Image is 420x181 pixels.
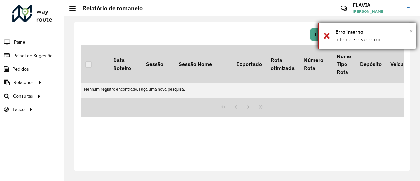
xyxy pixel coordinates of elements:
th: Número Rota [299,45,332,83]
th: Data Roteiro [109,45,141,83]
span: [PERSON_NAME] [353,9,402,14]
th: Sessão [141,45,174,83]
th: Exportado [232,45,266,83]
span: Pedidos [12,66,29,73]
span: Relatórios [13,79,34,86]
div: Internal server error [335,36,411,44]
button: Close [410,26,413,36]
button: Filtrar [310,28,333,41]
span: Filtrar [315,32,329,37]
span: Painel de Sugestão [13,52,52,59]
span: Tático [12,106,25,113]
span: Consultas [13,93,33,100]
th: Depósito [355,45,386,83]
th: Veículo [386,45,412,83]
th: Rota otimizada [266,45,299,83]
h3: FLAVIA [353,2,402,8]
span: Painel [14,39,26,46]
a: Contato Rápido [337,1,351,15]
th: Nome Tipo Rota [332,45,355,83]
h2: Relatório de romaneio [76,5,143,12]
div: Erro interno [335,28,411,36]
span: × [410,27,413,34]
th: Sessão Nome [174,45,232,83]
